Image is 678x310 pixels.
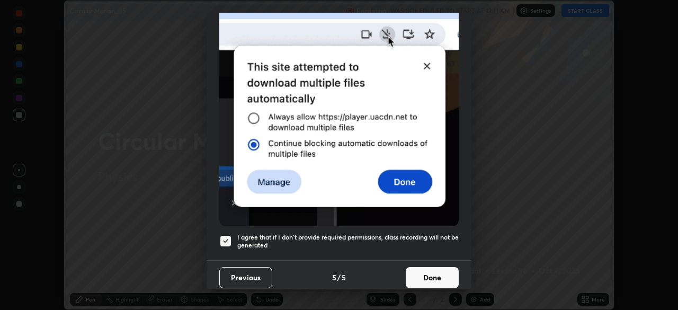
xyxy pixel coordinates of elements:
h4: / [337,272,341,283]
h5: I agree that if I don't provide required permissions, class recording will not be generated [237,233,459,250]
h4: 5 [342,272,346,283]
h4: 5 [332,272,336,283]
button: Previous [219,267,272,288]
button: Done [406,267,459,288]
